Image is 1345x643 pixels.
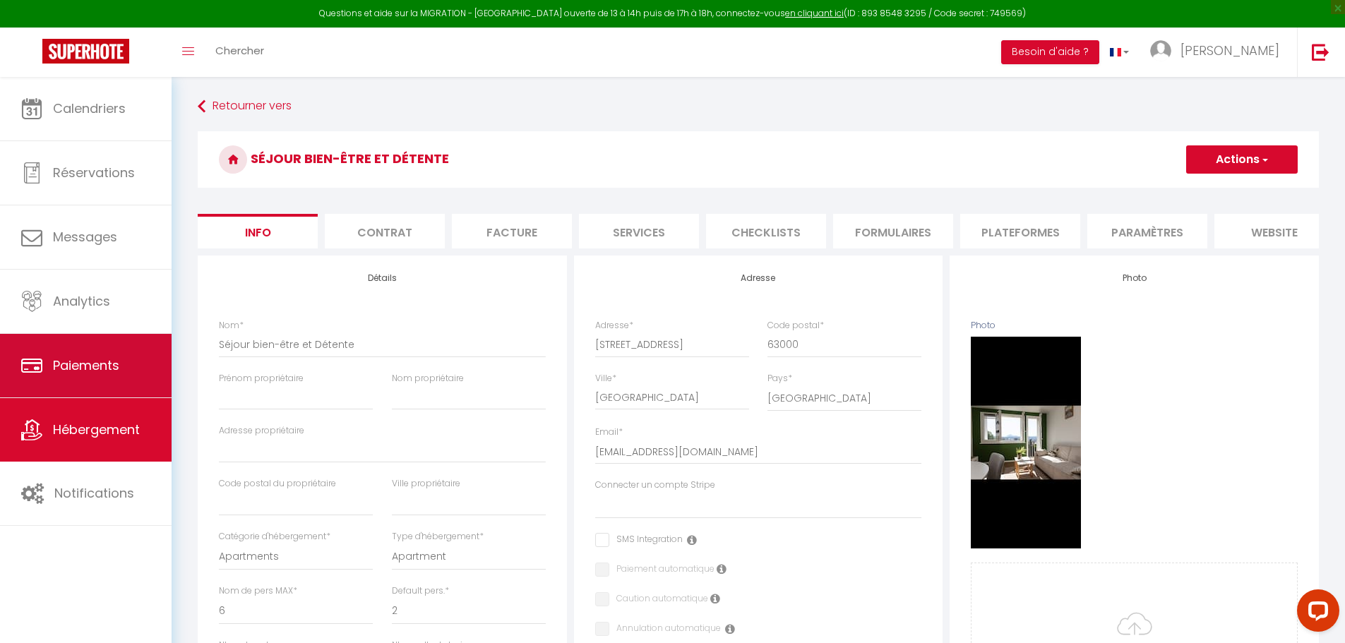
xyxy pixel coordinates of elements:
[53,228,117,246] span: Messages
[53,421,140,438] span: Hébergement
[53,356,119,374] span: Paiements
[53,100,126,117] span: Calendriers
[595,372,616,385] label: Ville
[785,7,844,19] a: en cliquant ici
[960,214,1080,248] li: Plateformes
[198,94,1319,119] a: Retourner vers
[42,39,129,64] img: Super Booking
[1186,145,1298,174] button: Actions
[219,273,546,283] h4: Détails
[215,43,264,58] span: Chercher
[971,273,1298,283] h4: Photo
[971,319,996,332] label: Photo
[219,584,297,598] label: Nom de pers MAX
[609,563,715,578] label: Paiement automatique
[579,214,699,248] li: Services
[205,28,275,77] a: Chercher
[54,484,134,502] span: Notifications
[595,479,715,492] label: Connecter un compte Stripe
[325,214,445,248] li: Contrat
[53,164,135,181] span: Réservations
[198,131,1319,188] h3: Séjour bien-être et Détente
[595,319,633,332] label: Adresse
[219,477,336,491] label: Code postal du propriétaire
[219,424,304,438] label: Adresse propriétaire
[833,214,953,248] li: Formulaires
[198,214,318,248] li: Info
[219,372,304,385] label: Prénom propriétaire
[1140,28,1297,77] a: ... [PERSON_NAME]
[706,214,826,248] li: Checklists
[392,372,464,385] label: Nom propriétaire
[595,426,623,439] label: Email
[1180,42,1279,59] span: [PERSON_NAME]
[392,584,449,598] label: Default pers.
[1312,43,1329,61] img: logout
[219,530,330,543] label: Catégorie d'hébergement
[392,477,460,491] label: Ville propriétaire
[392,530,484,543] label: Type d'hébergement
[767,319,824,332] label: Code postal
[1001,40,1099,64] button: Besoin d'aide ?
[609,592,708,608] label: Caution automatique
[53,292,110,310] span: Analytics
[595,273,922,283] h4: Adresse
[219,319,244,332] label: Nom
[1214,214,1334,248] li: website
[767,372,792,385] label: Pays
[1150,40,1171,61] img: ...
[1286,584,1345,643] iframe: LiveChat chat widget
[1087,214,1207,248] li: Paramètres
[452,214,572,248] li: Facture
[1101,432,1168,453] button: Supprimer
